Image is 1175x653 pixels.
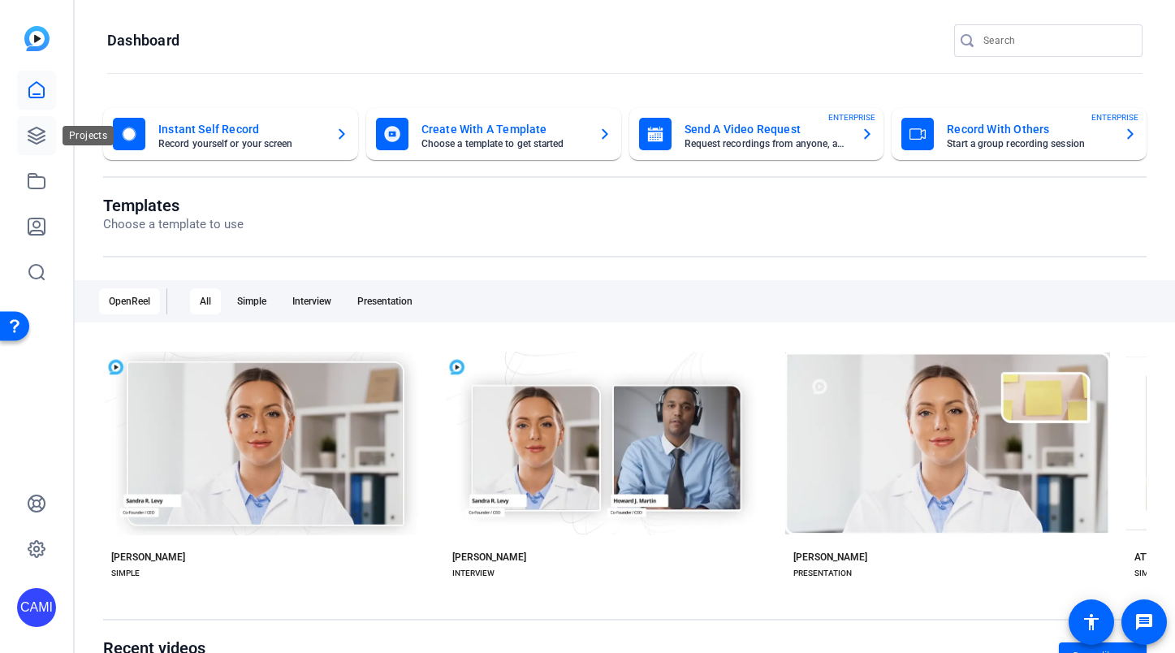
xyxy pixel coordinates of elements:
div: PRESENTATION [793,567,852,580]
button: Instant Self RecordRecord yourself or your screen [103,108,358,160]
div: Projects [63,126,114,145]
h1: Dashboard [107,31,179,50]
mat-icon: accessibility [1082,612,1101,632]
div: Simple [227,288,276,314]
p: Choose a template to use [103,215,244,234]
button: Create With A TemplateChoose a template to get started [366,108,621,160]
div: [PERSON_NAME] [111,551,185,564]
div: CAMI [17,588,56,627]
input: Search [983,31,1130,50]
span: ENTERPRISE [1091,111,1138,123]
div: [PERSON_NAME] [793,551,867,564]
mat-card-title: Create With A Template [421,119,585,139]
div: ATTICUS [1134,551,1173,564]
div: All [190,288,221,314]
div: [PERSON_NAME] [452,551,526,564]
mat-card-title: Record With Others [947,119,1111,139]
mat-card-title: Send A Video Request [685,119,849,139]
mat-card-subtitle: Start a group recording session [947,139,1111,149]
div: OpenReel [99,288,160,314]
mat-icon: message [1134,612,1154,632]
mat-card-subtitle: Record yourself or your screen [158,139,322,149]
div: SIMPLE [1134,567,1163,580]
h1: Templates [103,196,244,215]
mat-card-title: Instant Self Record [158,119,322,139]
span: ENTERPRISE [828,111,875,123]
div: Interview [283,288,341,314]
button: Record With OthersStart a group recording sessionENTERPRISE [892,108,1147,160]
div: INTERVIEW [452,567,495,580]
button: Send A Video RequestRequest recordings from anyone, anywhereENTERPRISE [629,108,884,160]
mat-card-subtitle: Request recordings from anyone, anywhere [685,139,849,149]
img: blue-gradient.svg [24,26,50,51]
div: Presentation [348,288,422,314]
mat-card-subtitle: Choose a template to get started [421,139,585,149]
div: SIMPLE [111,567,140,580]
